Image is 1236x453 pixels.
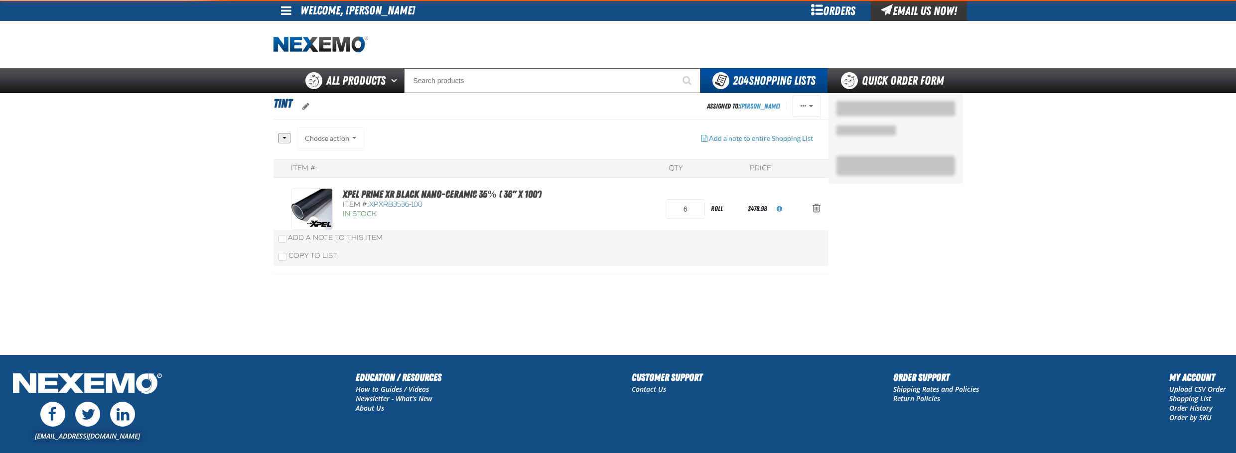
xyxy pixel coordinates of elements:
[893,394,940,403] a: Return Policies
[1169,370,1226,385] h2: My Account
[356,384,429,394] a: How to Guides / Videos
[1169,394,1211,403] a: Shopping List
[356,403,384,413] a: About Us
[805,198,828,220] button: Action Remove XPEL PRIME XR Black Nano-Ceramic 35% ( 36&quot; x 100&#039;) from tint
[1169,403,1213,413] a: Order History
[733,74,749,88] strong: 204
[693,127,821,149] button: Add a note to entire Shopping List
[700,68,827,93] button: You have 204 Shopping Lists. Open to view details
[278,251,337,260] label: Copy To List
[769,198,790,220] button: View All Prices for XPXRB3536-100
[750,164,771,173] div: Price
[343,200,542,210] div: Item #:
[1169,384,1226,394] a: Upload CSV Order
[669,164,683,173] div: QTY
[893,370,979,385] h2: Order Support
[748,205,767,213] span: $478.98
[10,370,165,399] img: Nexemo Logo
[278,235,286,243] input: Add a Note to This Item
[278,253,286,261] input: Copy To List
[274,36,368,53] a: Home
[35,431,140,441] a: [EMAIL_ADDRESS][DOMAIN_NAME]
[404,68,700,93] input: Search
[676,68,700,93] button: Start Searching
[666,199,705,219] input: Product Quantity
[388,68,404,93] button: Open All Products pages
[827,68,962,93] a: Quick Order Form
[343,188,542,200] a: XPEL PRIME XR Black Nano-Ceramic 35% ( 36" x 100')
[733,74,816,88] span: Shopping Lists
[632,384,666,394] a: Contact Us
[369,200,422,209] span: XPXRB3536-100
[274,97,292,111] span: tint
[740,102,780,110] a: [PERSON_NAME]
[274,36,368,53] img: Nexemo logo
[893,384,979,394] a: Shipping Rates and Policies
[291,164,317,173] div: Item #:
[356,370,441,385] h2: Education / Resources
[793,95,821,117] button: Actions of tint
[343,210,542,219] div: In Stock
[707,100,780,113] div: Assigned To:
[1169,413,1212,422] a: Order by SKU
[288,233,383,242] span: Add a Note to This Item
[326,72,386,90] span: All Products
[705,198,746,220] div: roll
[632,370,702,385] h2: Customer Support
[356,394,432,403] a: Newsletter - What's New
[294,96,317,117] button: oro.shoppinglist.label.edit.tooltip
